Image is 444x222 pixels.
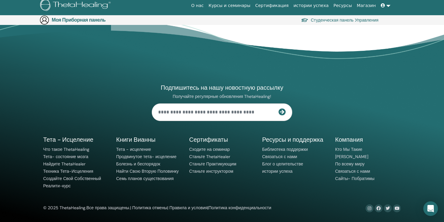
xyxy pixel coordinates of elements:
img: graduation-cap.svg [301,18,308,23]
a: Правила и условия [168,205,207,210]
ya-tr-span: Студенческая панель Управления [311,17,378,23]
ya-tr-span: Компания [335,136,363,144]
ya-tr-span: Книги Вианны [116,136,155,144]
a: Станьте ThetaHealer [189,154,230,159]
ya-tr-span: Все права защищены. [86,205,130,210]
ya-tr-span: Ресурсы и поддержка [262,136,323,144]
ya-tr-span: | [167,205,168,210]
a: истории успеха [262,168,293,174]
ya-tr-span: О нас [191,3,204,8]
a: Сходите на семинар [189,147,230,152]
ya-tr-span: Тета - Исцеление [43,136,93,144]
a: Сайты- Побратимы [335,176,374,181]
a: Семь планов существования [116,176,174,181]
ya-tr-span: Курсы и семинары [209,3,251,8]
a: Политика отмены [131,205,167,210]
a: Студенческая панель Управления [301,16,378,24]
a: [PERSON_NAME] [335,154,368,159]
a: Связаться с нами [262,154,297,159]
ya-tr-span: Ресурсы [334,3,352,8]
ya-tr-span: Магазин [357,3,376,8]
ya-tr-span: Политика отмены [132,205,167,210]
a: Болезнь и беспорядок [116,161,160,167]
ya-tr-span: Моя Приборная панель [52,17,106,23]
ya-tr-span: Получайте регулярные обновления ThetaHealing! [173,94,272,99]
ya-tr-span: | [130,205,131,210]
ya-tr-span: истории успеха [293,3,329,8]
ya-tr-span: Сертификаты [189,136,228,144]
ya-tr-span: Правила и условия [169,205,207,210]
a: Техника Тета-Исцеления [43,168,93,174]
a: Создайте Свой Собственный Реалити-курс [43,176,101,189]
a: По всему миру [335,161,365,167]
a: Найти Свою Вторую Половинку [116,168,179,174]
a: Политика конфиденциальности [208,205,271,210]
ya-tr-span: © 2025 ThetaHealing. [43,205,86,210]
a: Станьте Практикующим [189,161,236,167]
ya-tr-span: Сертификация [255,3,289,8]
a: Кто Мы Такие [335,147,362,152]
ya-tr-span: | [207,205,208,210]
a: Библиотека поддержки [262,147,308,152]
a: Станьте инструктором [189,168,233,174]
a: Найдите ThetaHealer [43,161,85,167]
a: Продвинутое тета- исцеление [116,154,176,159]
a: Тета- состояние мозга [43,154,88,159]
ya-tr-span: Подпишитесь на нашу новостную рассылку [161,84,283,92]
img: generic-user-icon.jpg [40,15,49,25]
a: Что такое ThetaHealing [43,147,89,152]
a: Связаться с нами [335,168,370,174]
div: Откройте Интерком-Мессенджер [423,201,438,216]
a: Тета - исцеление [116,147,151,152]
a: Блог о целительстве [262,161,303,167]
